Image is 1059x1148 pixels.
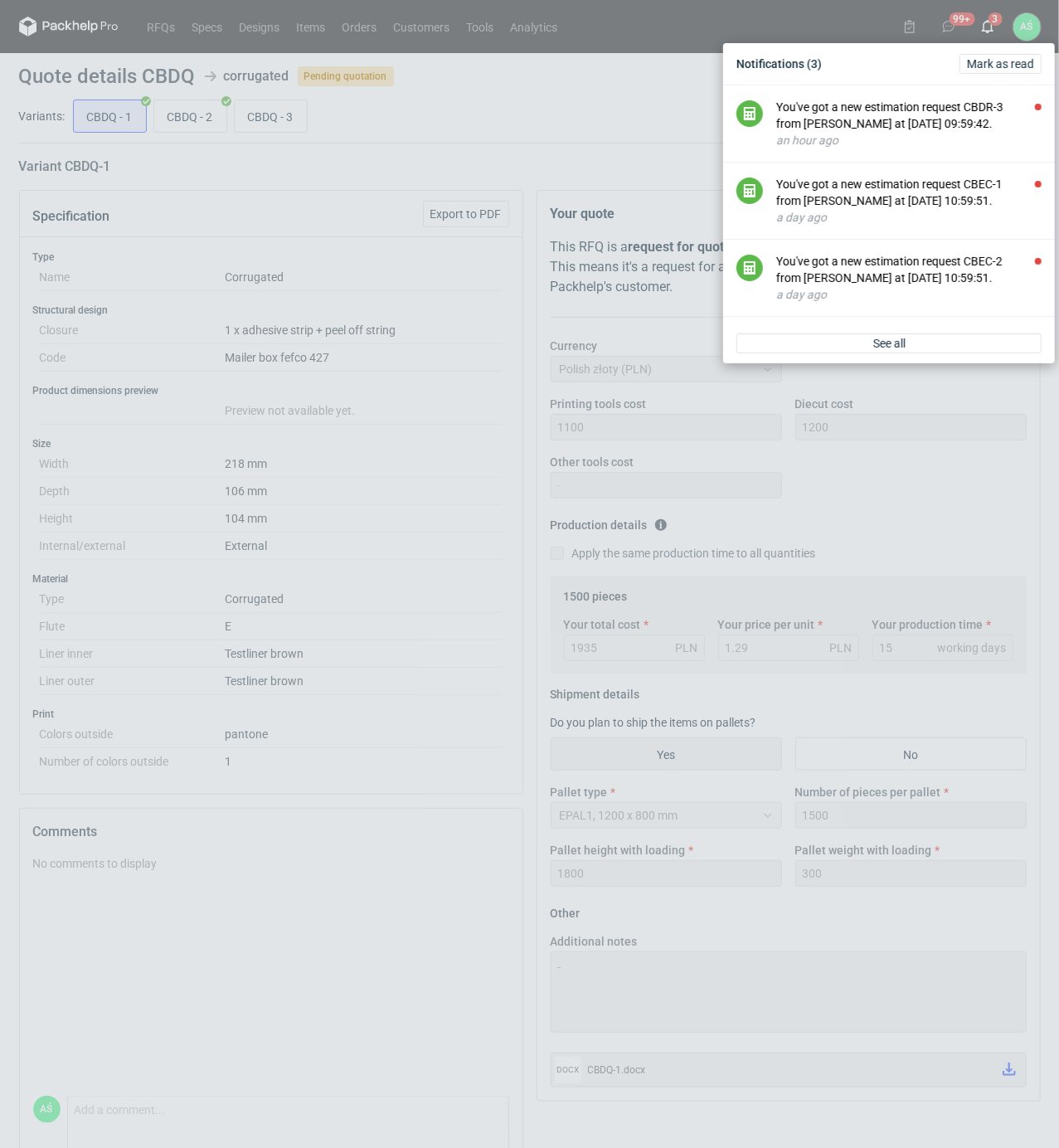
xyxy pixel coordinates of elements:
[776,99,1042,148] button: You've got a new estimation request CBDR-3 from [PERSON_NAME] at [DATE] 09:59:42.an hour ago
[736,333,1042,353] a: See all
[776,176,1042,226] button: You've got a new estimation request CBEC-1 from [PERSON_NAME] at [DATE] 10:59:51.a day ago
[776,132,1042,148] div: an hour ago
[730,50,1048,78] div: Notifications (3)
[776,286,1042,303] div: a day ago
[967,58,1034,70] span: Mark as read
[776,209,1042,226] div: a day ago
[776,253,1042,286] div: You've got a new estimation request CBEC-2 from [PERSON_NAME] at [DATE] 10:59:51.
[873,338,906,349] span: See all
[776,99,1042,132] div: You've got a new estimation request CBDR-3 from [PERSON_NAME] at [DATE] 09:59:42.
[776,176,1042,209] div: You've got a new estimation request CBEC-1 from [PERSON_NAME] at [DATE] 10:59:51.
[776,253,1042,303] button: You've got a new estimation request CBEC-2 from [PERSON_NAME] at [DATE] 10:59:51.a day ago
[959,54,1042,74] button: Mark as read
